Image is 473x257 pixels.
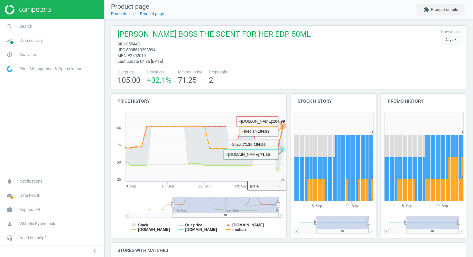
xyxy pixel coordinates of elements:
[4,20,16,33] i: search
[19,207,40,213] span: Sephora FR
[126,42,140,46] span: 355443
[346,204,358,208] tspan: 29. Sep
[400,204,412,208] tspan: 15. Sep
[209,76,213,85] span: 2
[117,42,126,46] span: sku :
[371,131,373,135] text: 3
[4,34,16,47] i: timeline
[19,193,40,198] span: Data health
[117,29,311,41] span: [PERSON_NAME] BOSS THE SCENT FOR HER EDP 50ML
[7,66,13,72] img: wGWNvw8QSZomAAAAABJRU5ErkJggg==
[178,76,197,85] span: 71.25
[111,11,127,16] a: Products
[4,218,16,230] i: person
[4,232,16,244] i: headset_mic
[461,131,463,135] text: 3
[235,184,247,188] tspan: 29. Sep
[5,5,51,14] img: ajHJNr6hYgQAAAAASUVORK5CYII=
[111,3,149,10] span: Product page
[87,247,103,255] button: chevron_left
[199,184,211,188] tspan: 22. Sep
[19,38,43,43] span: Data delivery
[115,126,121,130] text: 100
[117,59,163,64] span: Last update 04:35 [DATE]
[461,175,463,179] text: 1
[138,227,170,232] tspan: [DOMAIN_NAME]
[371,175,373,179] text: 1
[126,184,136,188] tspan: 8. Sep
[117,160,121,164] text: 50
[117,47,126,52] span: upc :
[371,197,373,201] text: 0
[19,52,36,58] span: Analytics
[209,69,227,75] span: Proposals
[117,76,140,85] span: 105.00
[19,24,32,29] span: Search
[441,29,463,35] label: How to scale
[4,49,16,61] i: pie_chart_outlined
[126,47,155,52] span: 8005610298894
[417,4,465,15] button: extensionProduct details
[371,153,373,157] text: 2
[310,204,322,208] tspan: 15. Sep
[127,53,146,58] span: P2702010
[461,153,463,157] text: 2
[19,66,81,72] span: Price Management & Optimization
[19,221,55,227] span: Viktoriia Rybenchuk
[185,227,217,232] tspan: [DOMAIN_NAME]
[291,94,376,109] h4: Stock history
[117,177,121,181] text: 25
[19,178,42,184] span: Notifications
[436,204,448,208] tspan: 29. Sep
[147,76,172,85] span: +32.1 %
[117,53,127,58] span: mpn :
[4,189,16,202] i: cloud_done
[381,94,467,109] h4: Promo history
[276,208,282,212] tspan: 6…
[232,227,246,232] tspan: median
[178,69,202,75] span: Minimal price
[138,223,148,227] tspan: Stack
[19,235,46,241] span: Need our help?
[140,11,164,16] a: Product page
[117,69,140,75] span: Our price
[461,197,463,201] text: 0
[4,175,16,187] i: notifications
[441,35,463,44] div: Days
[232,223,264,227] tspan: [DOMAIN_NAME]
[162,184,174,188] tspan: 15. Sep
[147,69,172,75] span: Deviation
[117,143,121,147] text: 75
[91,247,98,255] i: chevron_left
[185,223,202,227] tspan: Our price
[273,184,283,188] tspan: 6. Oct
[111,94,286,109] h4: Price history
[4,204,16,216] i: work
[423,7,429,13] i: extension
